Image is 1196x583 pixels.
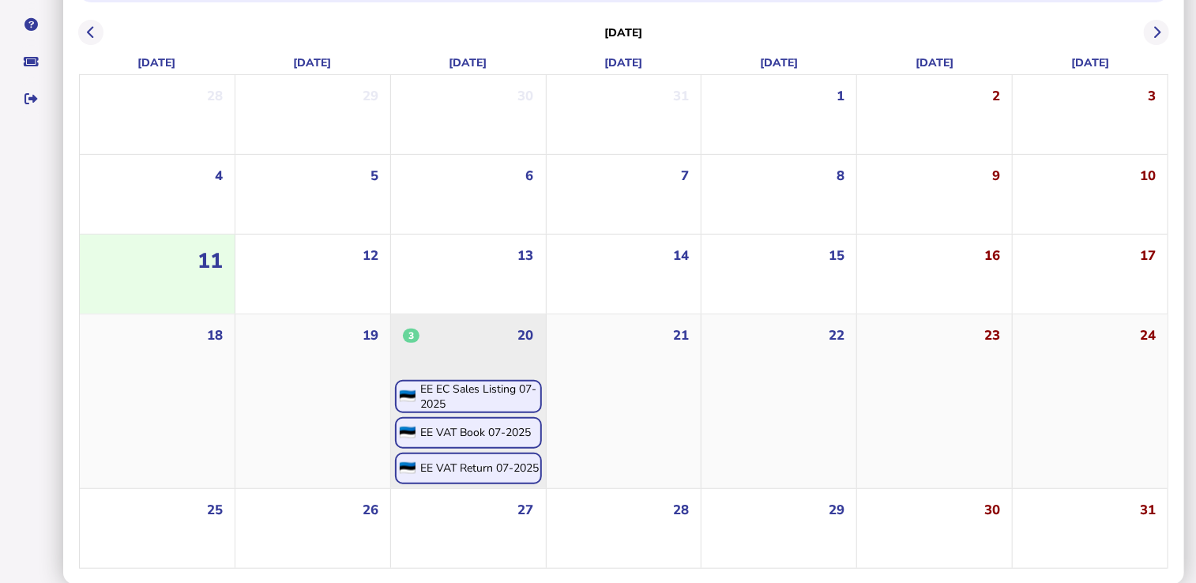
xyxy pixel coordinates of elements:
img: ee.png [397,427,416,438]
img: ee.png [397,462,416,474]
span: 10 [1140,167,1156,185]
span: 1 [837,87,844,105]
button: Sign out [15,82,48,115]
button: Help pages [15,8,48,41]
span: 29 [363,87,378,105]
div: [DATE] [235,51,390,74]
span: 26 [363,501,378,519]
div: Open [395,453,542,484]
div: [DATE] [546,51,701,74]
span: 13 [518,246,534,265]
span: 22 [829,326,844,344]
span: 31 [673,87,689,105]
button: Next [1144,20,1170,46]
img: ee.png [397,390,416,402]
span: 2 [992,87,1000,105]
span: 17 [1140,246,1156,265]
button: Previous [78,20,104,46]
span: 12 [363,246,378,265]
span: 9 [992,167,1000,185]
span: 14 [673,246,689,265]
span: 16 [984,246,1000,265]
div: EE VAT Return 07-2025 [420,461,539,476]
span: 15 [829,246,844,265]
div: EE EC Sales Listing 07-2025 [420,382,540,412]
span: 27 [518,501,534,519]
span: 28 [207,87,223,105]
div: [DATE] [1013,51,1168,74]
span: 5 [370,167,378,185]
span: 18 [207,326,223,344]
span: 3 [1148,87,1156,105]
span: 4 [215,167,223,185]
div: Open [395,417,542,449]
span: 23 [984,326,1000,344]
span: 21 [673,326,689,344]
span: 29 [829,501,844,519]
span: 3 [403,329,419,343]
div: Open [395,380,542,413]
span: 20 [518,326,534,344]
span: 11 [197,246,223,275]
button: Raise a support ticket [15,45,48,78]
span: 19 [363,326,378,344]
span: 31 [1140,501,1156,519]
div: [DATE] [857,51,1013,74]
span: 28 [673,501,689,519]
span: 25 [207,501,223,519]
div: [DATE] [701,51,857,74]
span: 8 [837,167,844,185]
span: 30 [984,501,1000,519]
span: 7 [681,167,689,185]
span: 24 [1140,326,1156,344]
h3: [DATE] [605,25,643,40]
div: EE VAT Book 07-2025 [420,425,531,440]
span: 30 [518,87,534,105]
span: 6 [526,167,534,185]
div: [DATE] [79,51,235,74]
div: [DATE] [390,51,546,74]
